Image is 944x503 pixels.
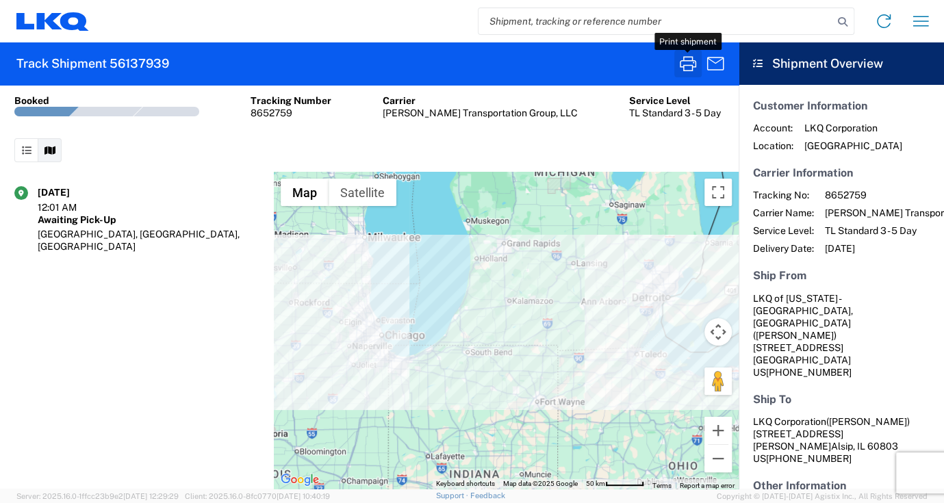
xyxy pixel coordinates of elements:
[753,166,930,179] h5: Carrier Information
[717,490,928,502] span: Copyright © [DATE]-[DATE] Agistix Inc., All Rights Reserved
[383,107,578,119] div: [PERSON_NAME] Transportation Group, LLC
[277,471,322,489] a: Open this area in Google Maps (opens a new window)
[753,122,793,134] span: Account:
[753,416,910,452] span: LKQ Corporation [STREET_ADDRESS][PERSON_NAME]
[329,179,396,206] button: Show satellite imagery
[753,330,837,341] span: ([PERSON_NAME])
[753,224,814,237] span: Service Level:
[479,8,833,34] input: Shipment, tracking or reference number
[753,393,930,406] h5: Ship To
[753,479,930,492] h5: Other Information
[38,201,106,214] div: 12:01 AM
[804,122,902,134] span: LKQ Corporation
[704,179,732,206] button: Toggle fullscreen view
[704,318,732,346] button: Map camera controls
[704,445,732,472] button: Zoom out
[281,179,329,206] button: Show street map
[753,293,853,328] span: LKQ of [US_STATE] - [GEOGRAPHIC_DATA], [GEOGRAPHIC_DATA]
[652,482,672,489] a: Terms
[766,367,852,378] span: [PHONE_NUMBER]
[629,94,721,107] div: Service Level
[38,186,106,198] div: [DATE]
[14,94,49,107] div: Booked
[766,453,852,464] span: [PHONE_NUMBER]
[804,140,902,152] span: [GEOGRAPHIC_DATA]
[470,491,505,500] a: Feedback
[586,480,605,487] span: 50 km
[680,482,735,489] a: Report a map error
[503,480,578,487] span: Map data ©2025 Google
[753,269,930,282] h5: Ship From
[436,479,495,489] button: Keyboard shortcuts
[16,55,169,72] h2: Track Shipment 56137939
[629,107,721,119] div: TL Standard 3 - 5 Day
[436,491,470,500] a: Support
[251,107,331,119] div: 8652759
[753,189,814,201] span: Tracking No:
[753,415,930,465] address: Alsip, IL 60803 US
[753,207,814,219] span: Carrier Name:
[16,492,179,500] span: Server: 2025.16.0-1ffcc23b9e2
[277,471,322,489] img: Google
[185,492,330,500] span: Client: 2025.16.0-8fc0770
[704,367,732,395] button: Drag Pegman onto the map to open Street View
[38,228,259,253] div: [GEOGRAPHIC_DATA], [GEOGRAPHIC_DATA], [GEOGRAPHIC_DATA]
[38,214,259,226] div: Awaiting Pick-Up
[753,292,930,378] address: [GEOGRAPHIC_DATA] US
[251,94,331,107] div: Tracking Number
[826,416,910,427] span: ([PERSON_NAME])
[753,140,793,152] span: Location:
[753,342,843,353] span: [STREET_ADDRESS]
[753,99,930,112] h5: Customer Information
[704,417,732,444] button: Zoom in
[739,42,944,85] header: Shipment Overview
[753,242,814,255] span: Delivery Date:
[383,94,578,107] div: Carrier
[123,492,179,500] span: [DATE] 12:29:29
[277,492,330,500] span: [DATE] 10:40:19
[582,479,648,489] button: Map Scale: 50 km per 53 pixels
